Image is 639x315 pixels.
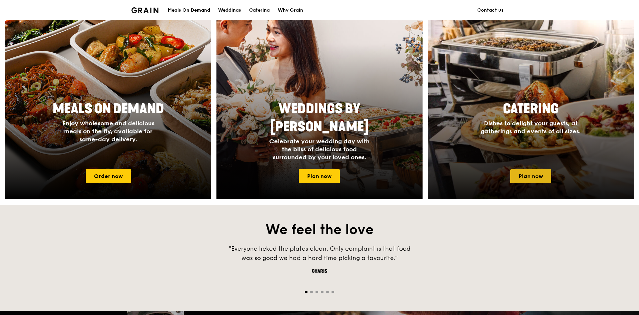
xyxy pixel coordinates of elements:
[168,0,210,20] div: Meals On Demand
[428,5,634,199] a: CateringDishes to delight your guests, at gatherings and events of all sizes.Plan now
[249,0,270,20] div: Catering
[245,0,274,20] a: Catering
[269,138,370,161] span: Celebrate your wedding day with the bliss of delicious food surrounded by your loved ones.
[218,0,241,20] div: Weddings
[332,291,334,293] span: Go to slide 6
[503,101,559,117] span: Catering
[214,0,245,20] a: Weddings
[481,120,581,135] span: Dishes to delight your guests, at gatherings and events of all sizes.
[219,268,420,275] div: Charis
[53,101,164,117] span: Meals On Demand
[299,169,340,183] a: Plan now
[274,0,307,20] a: Why Grain
[219,244,420,263] div: "Everyone licked the plates clean. Only complaint is that food was so good we had a hard time pic...
[270,101,369,135] span: Weddings by [PERSON_NAME]
[473,0,508,20] a: Contact us
[305,291,307,293] span: Go to slide 1
[216,5,422,199] a: Weddings by [PERSON_NAME]Celebrate your wedding day with the bliss of delicious food surrounded b...
[62,120,154,143] span: Enjoy wholesome and delicious meals on the fly, available for same-day delivery.
[321,291,324,293] span: Go to slide 4
[315,291,318,293] span: Go to slide 3
[326,291,329,293] span: Go to slide 5
[310,291,313,293] span: Go to slide 2
[510,169,551,183] a: Plan now
[278,0,303,20] div: Why Grain
[131,7,158,13] img: Grain
[86,169,131,183] a: Order now
[5,5,211,199] a: Meals On DemandEnjoy wholesome and delicious meals on the fly, available for same-day delivery.Or...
